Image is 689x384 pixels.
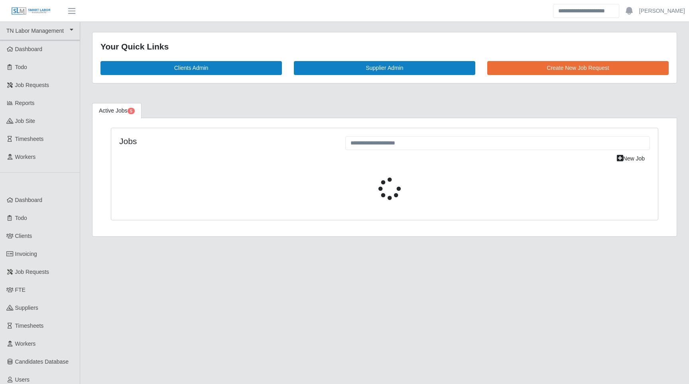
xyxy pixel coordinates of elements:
span: Pending Jobs [128,108,135,114]
span: Users [15,376,30,383]
input: Search [553,4,619,18]
span: Job Requests [15,82,49,88]
span: Invoicing [15,251,37,257]
span: Candidates Database [15,358,69,365]
img: SLM Logo [11,7,51,16]
a: Supplier Admin [294,61,475,75]
a: [PERSON_NAME] [639,7,685,15]
span: Reports [15,100,35,106]
a: Active Jobs [92,103,142,119]
span: Timesheets [15,136,44,142]
span: Dashboard [15,46,43,52]
span: Workers [15,340,36,347]
span: Workers [15,154,36,160]
span: Job Requests [15,269,49,275]
span: FTE [15,287,26,293]
span: Todo [15,64,27,70]
a: New Job [612,152,650,166]
span: job site [15,118,35,124]
span: Clients [15,233,32,239]
div: Your Quick Links [100,40,669,53]
span: Timesheets [15,323,44,329]
a: Create New Job Request [487,61,669,75]
a: Clients Admin [100,61,282,75]
h4: Jobs [119,136,333,146]
span: Dashboard [15,197,43,203]
span: Todo [15,215,27,221]
span: Suppliers [15,305,38,311]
